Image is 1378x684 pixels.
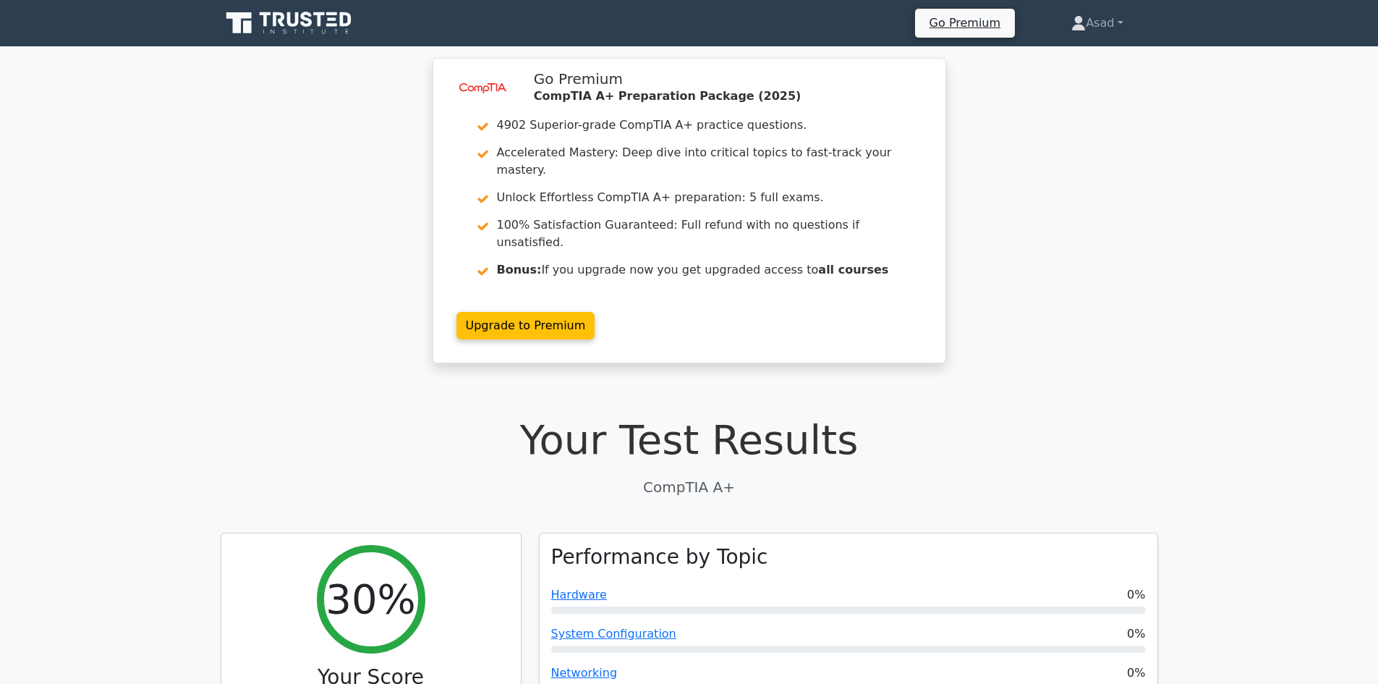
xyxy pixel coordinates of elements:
a: Go Premium [921,13,1009,33]
h1: Your Test Results [221,415,1158,464]
span: 0% [1127,625,1145,643]
a: Networking [551,666,618,680]
span: 0% [1127,586,1145,604]
h2: 30% [326,575,415,623]
a: System Configuration [551,627,676,641]
span: 0% [1127,664,1145,682]
a: Asad [1037,9,1157,38]
p: CompTIA A+ [221,476,1158,498]
a: Upgrade to Premium [456,312,595,339]
a: Hardware [551,588,607,601]
h3: Performance by Topic [551,545,768,570]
